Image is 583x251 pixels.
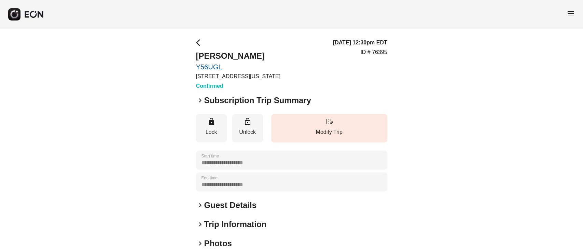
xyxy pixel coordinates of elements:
[271,114,387,142] button: Modify Trip
[196,39,204,47] span: arrow_back_ios
[196,239,204,248] span: keyboard_arrow_right
[196,51,280,61] h2: [PERSON_NAME]
[204,219,267,230] h2: Trip Information
[199,128,223,136] p: Lock
[204,238,232,249] h2: Photos
[196,201,204,209] span: keyboard_arrow_right
[196,63,280,71] a: Y56UGL
[232,114,263,142] button: Unlock
[196,220,204,228] span: keyboard_arrow_right
[196,72,280,81] p: [STREET_ADDRESS][US_STATE]
[567,9,575,17] span: menu
[275,128,384,136] p: Modify Trip
[244,117,252,126] span: lock_open
[204,200,256,211] h2: Guest Details
[325,117,333,126] span: edit_road
[196,82,280,90] h3: Confirmed
[204,95,311,106] h2: Subscription Trip Summary
[196,96,204,104] span: keyboard_arrow_right
[360,48,387,56] p: ID # 76395
[196,114,227,142] button: Lock
[236,128,260,136] p: Unlock
[207,117,216,126] span: lock
[333,39,387,47] h3: [DATE] 12:30pm EDT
